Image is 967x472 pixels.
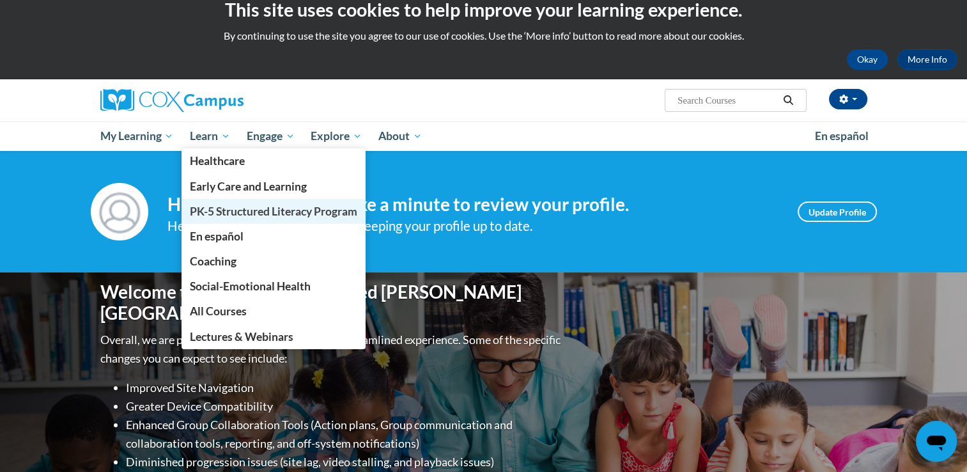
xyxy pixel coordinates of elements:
li: Improved Site Navigation [126,379,564,397]
div: Help improve your experience by keeping your profile up to date. [167,216,778,237]
a: PK-5 Structured Literacy Program [182,199,366,224]
span: Learn [190,129,230,144]
a: Early Care and Learning [182,174,366,199]
a: En español [807,123,877,150]
iframe: Button to launch messaging window [916,421,957,462]
button: Search [778,93,798,108]
span: Early Care and Learning [190,180,307,193]
a: Social-Emotional Health [182,274,366,299]
a: More Info [897,49,957,70]
h4: Hi [PERSON_NAME]! Take a minute to review your profile. [167,194,778,216]
img: Cox Campus [100,89,244,112]
input: Search Courses [676,93,778,108]
span: My Learning [100,129,173,144]
span: Social-Emotional Health [190,279,311,293]
button: Account Settings [829,89,867,109]
span: Lectures & Webinars [190,330,293,343]
img: Profile Image [91,183,148,240]
a: Engage [238,122,303,151]
a: Learn [182,122,238,151]
span: Engage [247,129,295,144]
button: Okay [847,49,888,70]
div: Main menu [81,122,886,151]
li: Enhanced Group Collaboration Tools (Action plans, Group communication and collaboration tools, re... [126,416,564,453]
span: PK-5 Structured Literacy Program [190,205,357,218]
span: Explore [311,129,362,144]
h1: Welcome to the new and improved [PERSON_NAME][GEOGRAPHIC_DATA] [100,281,564,324]
p: By continuing to use the site you agree to our use of cookies. Use the ‘More info’ button to read... [10,29,957,43]
a: Explore [302,122,370,151]
a: Update Profile [798,201,877,222]
a: Coaching [182,249,366,274]
span: En español [190,230,244,243]
a: My Learning [92,122,182,151]
span: Healthcare [190,154,245,168]
span: Coaching [190,255,236,268]
li: Diminished progression issues (site lag, video stalling, and playback issues) [126,453,564,471]
span: All Courses [190,304,247,318]
li: Greater Device Compatibility [126,397,564,416]
span: En español [815,129,869,143]
a: Lectures & Webinars [182,324,366,349]
a: Cox Campus [100,89,343,112]
p: Overall, we are proud to provide you with a more streamlined experience. Some of the specific cha... [100,331,564,368]
a: En español [182,224,366,249]
a: About [370,122,430,151]
a: Healthcare [182,148,366,173]
span: About [378,129,422,144]
a: All Courses [182,299,366,324]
